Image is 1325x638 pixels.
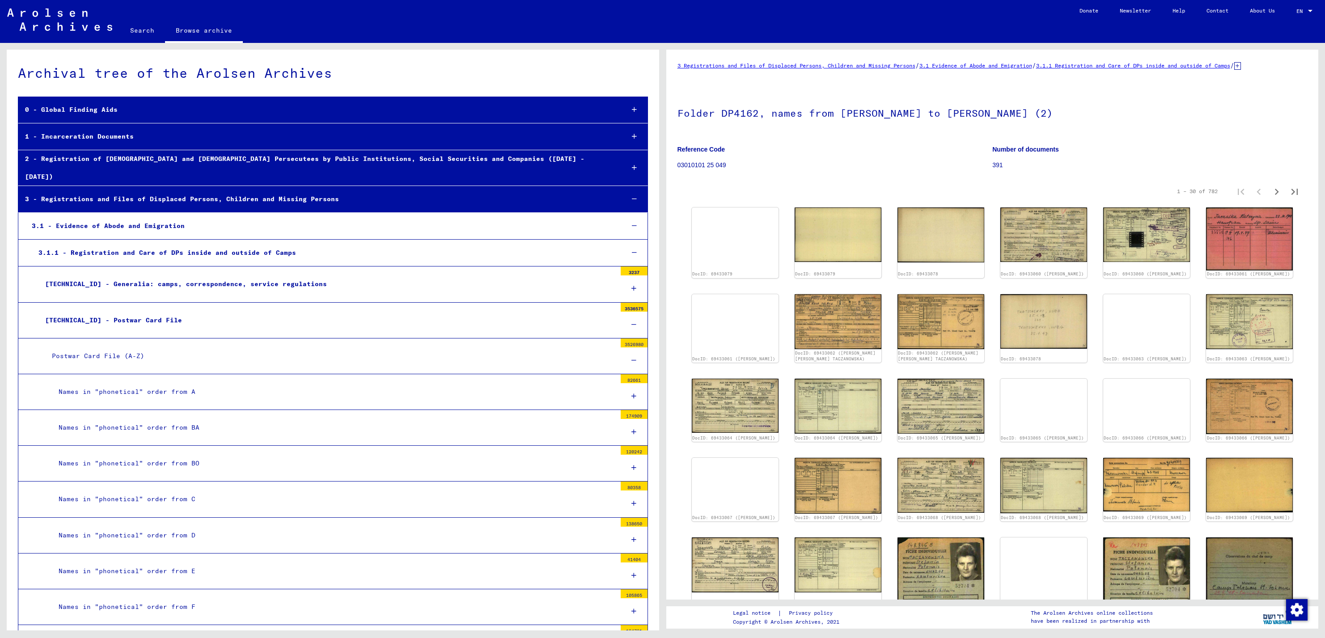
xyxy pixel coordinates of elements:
[52,527,616,544] div: Names in "phonetical" order from D
[795,537,881,592] img: 002.jpg
[692,537,779,592] img: 001.jpg
[795,351,876,362] a: DocID: 69433062 ([PERSON_NAME] [PERSON_NAME] TACZANOWSKA)
[1001,435,1084,440] a: DocID: 69433065 ([PERSON_NAME])
[897,379,984,434] img: 001.jpg
[1032,61,1036,69] span: /
[1296,8,1306,14] span: EN
[38,312,616,329] div: [TECHNICAL_ID] - Postwar Card File
[1104,271,1187,276] a: DocID: 69433060 ([PERSON_NAME])
[621,374,648,383] div: 82661
[52,419,616,436] div: Names in "phonetical" order from BA
[621,553,648,562] div: 41404
[1206,379,1293,434] img: 002.jpg
[621,303,648,312] div: 3536575
[1001,356,1041,361] a: DocID: 69433078
[898,515,981,520] a: DocID: 69433068 ([PERSON_NAME])
[52,598,616,616] div: Names in "phonetical" order from F
[1000,294,1087,349] img: 001.jpg
[795,271,835,276] a: DocID: 69433079
[1206,458,1293,512] img: 002.jpg
[52,455,616,472] div: Names in "phonetical" order from BO
[692,356,775,361] a: DocID: 69433061 ([PERSON_NAME])
[621,589,648,598] div: 105865
[795,294,881,349] img: 001.jpg
[692,515,775,520] a: DocID: 69433067 ([PERSON_NAME])
[621,482,648,490] div: 80358
[795,379,881,434] img: 002.jpg
[1250,182,1268,200] button: Previous page
[18,63,648,83] div: Archival tree of the Arolsen Archives
[992,146,1059,153] b: Number of documents
[897,458,984,513] img: 001.jpg
[45,347,616,365] div: Postwar Card File (A-Z)
[1104,356,1187,361] a: DocID: 69433063 ([PERSON_NAME])
[677,93,1308,132] h1: Folder DP4162, names from [PERSON_NAME] to [PERSON_NAME] (2)
[1286,599,1308,621] img: Change consent
[795,207,881,262] img: 002.jpg
[1104,435,1187,440] a: DocID: 69433066 ([PERSON_NAME])
[1036,62,1230,69] a: 3.1.1 Registration and Care of DPs inside and outside of Camps
[621,410,648,419] div: 174909
[52,562,616,580] div: Names in "phonetical" order from E
[677,62,915,69] a: 3 Registrations and Files of Displaced Persons, Children and Missing Persons
[1268,182,1286,200] button: Next page
[1207,515,1290,520] a: DocID: 69433069 ([PERSON_NAME])
[1000,458,1087,513] img: 002.jpg
[119,20,165,41] a: Search
[898,271,938,276] a: DocID: 69433078
[1001,515,1084,520] a: DocID: 69433068 ([PERSON_NAME])
[795,458,881,514] img: 002.jpg
[7,8,112,31] img: Arolsen_neg.svg
[25,217,617,235] div: 3.1 - Evidence of Abode and Emigration
[897,207,984,262] img: 002.jpg
[733,608,778,618] a: Legal notice
[18,190,617,208] div: 3 - Registrations and Files of Displaced Persons, Children and Missing Persons
[1206,207,1293,270] img: 001.jpg
[1104,515,1187,520] a: DocID: 69433069 ([PERSON_NAME])
[898,435,981,440] a: DocID: 69433065 ([PERSON_NAME])
[919,62,1032,69] a: 3.1 Evidence of Abode and Emigration
[677,161,992,170] p: 03010101 25 049
[621,266,648,275] div: 3237
[32,244,617,262] div: 3.1.1 - Registration and Care of DPs inside and outside of Camps
[1286,599,1307,620] div: Change consent
[897,294,984,350] img: 002.jpg
[1206,294,1293,349] img: 002.jpg
[1001,271,1084,276] a: DocID: 69433060 ([PERSON_NAME])
[733,608,843,618] div: |
[692,271,732,276] a: DocID: 69433079
[1103,458,1190,511] img: 001.jpg
[782,608,843,618] a: Privacy policy
[1207,271,1290,276] a: DocID: 69433061 ([PERSON_NAME])
[795,435,878,440] a: DocID: 69433064 ([PERSON_NAME])
[992,161,1307,170] p: 391
[18,150,617,185] div: 2 - Registration of [DEMOGRAPHIC_DATA] and [DEMOGRAPHIC_DATA] Persecutees by Public Institutions,...
[621,446,648,455] div: 120242
[621,338,648,347] div: 3526980
[1031,617,1153,625] p: have been realized in partnership with
[1207,435,1290,440] a: DocID: 69433066 ([PERSON_NAME])
[915,61,919,69] span: /
[1207,356,1290,361] a: DocID: 69433063 ([PERSON_NAME])
[795,515,878,520] a: DocID: 69433067 ([PERSON_NAME])
[18,101,617,118] div: 0 - Global Finding Aids
[165,20,243,43] a: Browse archive
[1000,207,1087,262] img: 001.jpg
[52,383,616,401] div: Names in "phonetical" order from A
[1103,207,1190,262] img: 002.jpg
[677,146,725,153] b: Reference Code
[18,128,617,145] div: 1 - Incarceration Documents
[733,618,843,626] p: Copyright © Arolsen Archives, 2021
[1230,61,1234,69] span: /
[1261,606,1295,628] img: yv_logo.png
[1031,609,1153,617] p: The Arolsen Archives online collections
[38,275,616,293] div: [TECHNICAL_ID] - Generalia: camps, correspondence, service regulations
[1177,187,1218,195] div: 1 – 30 of 782
[52,490,616,508] div: Names in "phonetical" order from C
[692,435,775,440] a: DocID: 69433064 ([PERSON_NAME])
[898,351,978,362] a: DocID: 69433062 ([PERSON_NAME] [PERSON_NAME] TACZANOWSKA)
[1232,182,1250,200] button: First page
[692,379,779,433] img: 001.jpg
[621,625,648,634] div: 194721
[621,518,648,527] div: 138650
